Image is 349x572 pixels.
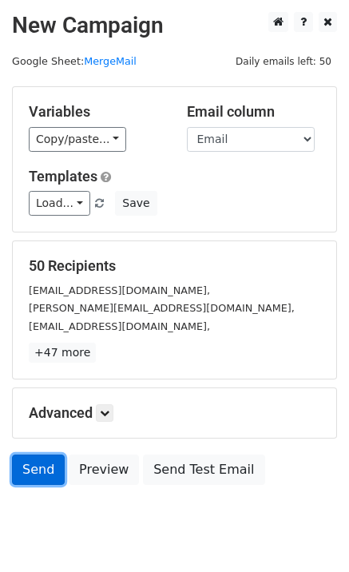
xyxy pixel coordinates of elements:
[29,257,320,275] h5: 50 Recipients
[29,320,210,332] small: [EMAIL_ADDRESS][DOMAIN_NAME],
[143,455,264,485] a: Send Test Email
[29,284,210,296] small: [EMAIL_ADDRESS][DOMAIN_NAME],
[12,12,337,39] h2: New Campaign
[230,53,337,70] span: Daily emails left: 50
[29,103,163,121] h5: Variables
[69,455,139,485] a: Preview
[12,455,65,485] a: Send
[29,302,295,314] small: [PERSON_NAME][EMAIL_ADDRESS][DOMAIN_NAME],
[29,404,320,422] h5: Advanced
[230,55,337,67] a: Daily emails left: 50
[29,168,97,185] a: Templates
[115,191,157,216] button: Save
[269,495,349,572] iframe: Chat Widget
[29,343,96,363] a: +47 more
[84,55,137,67] a: MergeMail
[12,55,137,67] small: Google Sheet:
[29,127,126,152] a: Copy/paste...
[29,191,90,216] a: Load...
[187,103,321,121] h5: Email column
